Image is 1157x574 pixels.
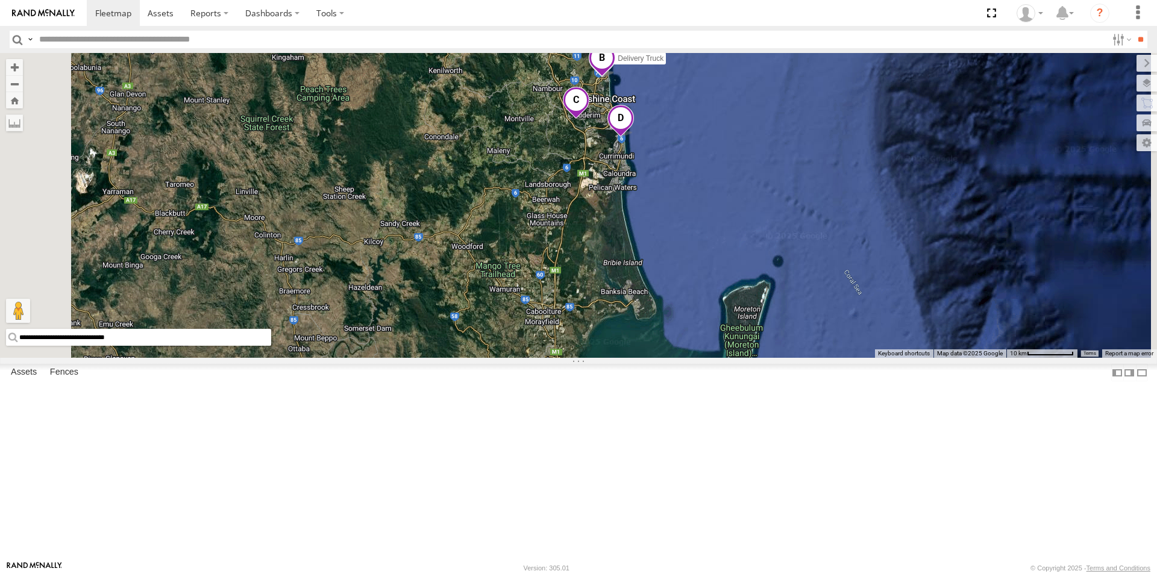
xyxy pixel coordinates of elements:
button: Drag Pegman onto the map to open Street View [6,299,30,323]
label: Fences [44,364,84,381]
img: rand-logo.svg [12,9,75,17]
span: Delivery Truck [618,54,663,63]
div: © Copyright 2025 - [1030,564,1150,572]
label: Hide Summary Table [1136,364,1148,381]
div: Laura Van Bruggen [1012,4,1047,22]
label: Search Filter Options [1108,31,1133,48]
label: Assets [5,364,43,381]
label: Dock Summary Table to the Right [1123,364,1135,381]
i: ? [1090,4,1109,23]
label: Map Settings [1137,134,1157,151]
a: Terms and Conditions [1086,564,1150,572]
div: Version: 305.01 [524,564,569,572]
a: Terms [1083,351,1096,355]
button: Keyboard shortcuts [878,349,930,358]
button: Zoom in [6,59,23,75]
button: Zoom Home [6,92,23,108]
label: Measure [6,114,23,131]
a: Report a map error [1105,350,1153,357]
label: Dock Summary Table to the Left [1111,364,1123,381]
span: Map data ©2025 Google [937,350,1003,357]
button: Zoom out [6,75,23,92]
a: Visit our Website [7,562,62,574]
label: Search Query [25,31,35,48]
span: 10 km [1010,350,1027,357]
button: Map scale: 10 km per 74 pixels [1006,349,1077,358]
